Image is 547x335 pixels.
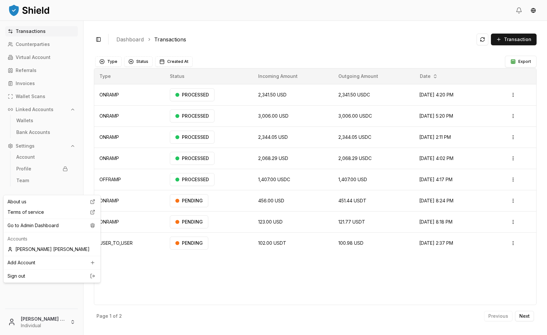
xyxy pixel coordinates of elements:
[7,236,96,242] p: Accounts
[5,244,99,255] div: [PERSON_NAME] [PERSON_NAME]
[5,220,99,231] div: Go to Admin Dashboard
[5,257,99,268] a: Add Account
[5,197,99,207] a: About us
[7,273,96,279] a: Sign out
[5,207,99,217] a: Terms of service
